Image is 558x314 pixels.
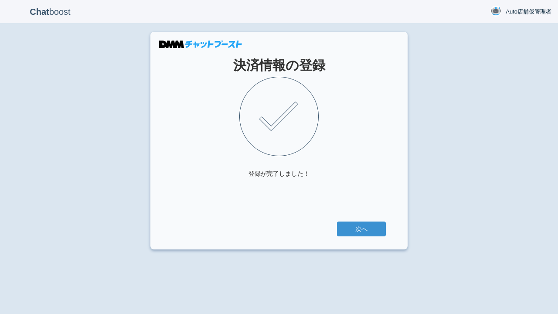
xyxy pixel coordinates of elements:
[30,7,49,17] b: Chat
[239,77,319,156] img: check.png
[7,1,94,23] p: boost
[159,41,242,48] img: DMMチャットブースト
[337,222,386,236] a: 次へ
[490,6,501,17] img: User Image
[172,58,386,72] h1: 決済情報の登録
[248,169,310,178] div: 登録が完了しました！
[506,7,551,16] span: Auto店舗仮管理者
